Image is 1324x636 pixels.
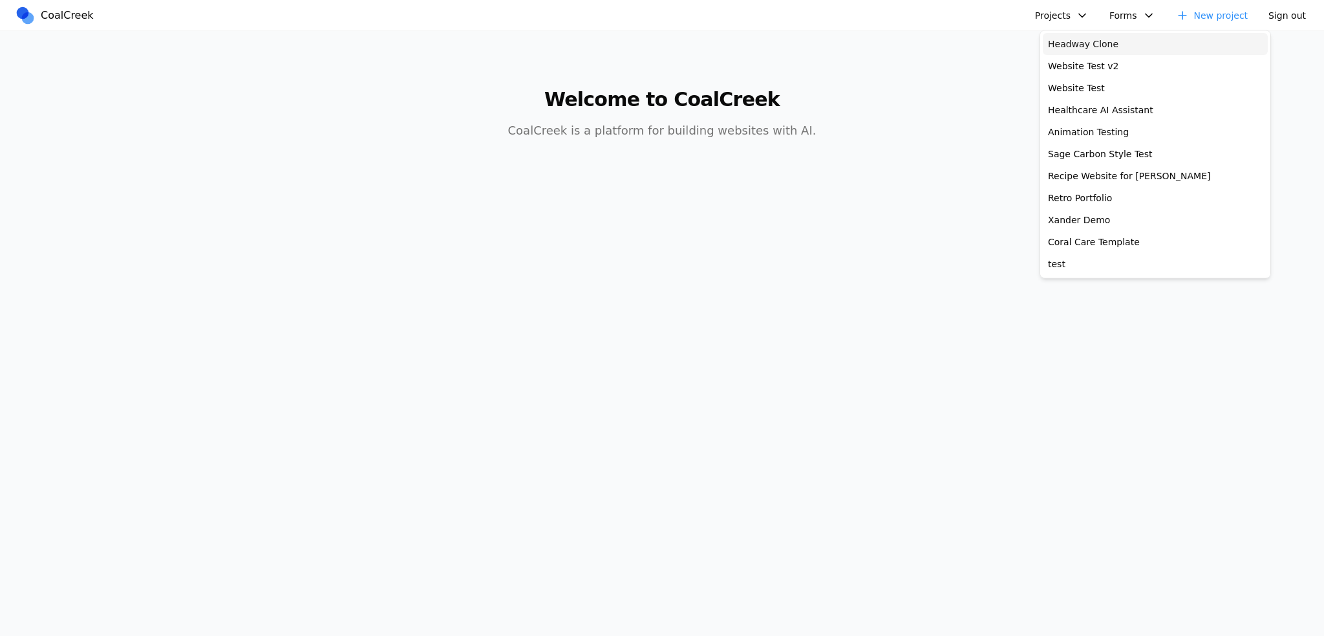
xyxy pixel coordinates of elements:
[1043,77,1268,99] a: Website Test
[1261,6,1314,25] button: Sign out
[1043,275,1268,297] a: Gridfall Prompt Test
[1168,6,1256,25] a: New project
[41,8,94,23] span: CoalCreek
[1043,143,1268,165] a: Sage Carbon Style Test
[1043,121,1268,143] a: Animation Testing
[1043,187,1268,209] a: Retro Portfolio
[1043,209,1268,231] a: Xander Demo
[1043,165,1268,187] a: Recipe Website for [PERSON_NAME]
[1102,6,1163,25] button: Forms
[1043,33,1268,55] a: Headway Clone
[414,88,910,111] h1: Welcome to CoalCreek
[1040,30,1271,278] div: Projects
[15,6,99,25] a: CoalCreek
[1027,6,1096,25] button: Projects
[1043,55,1268,77] a: Website Test v2
[414,122,910,140] p: CoalCreek is a platform for building websites with AI.
[1043,253,1268,275] a: test
[1043,231,1268,253] a: Coral Care Template
[1043,99,1268,121] a: Healthcare AI Assistant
